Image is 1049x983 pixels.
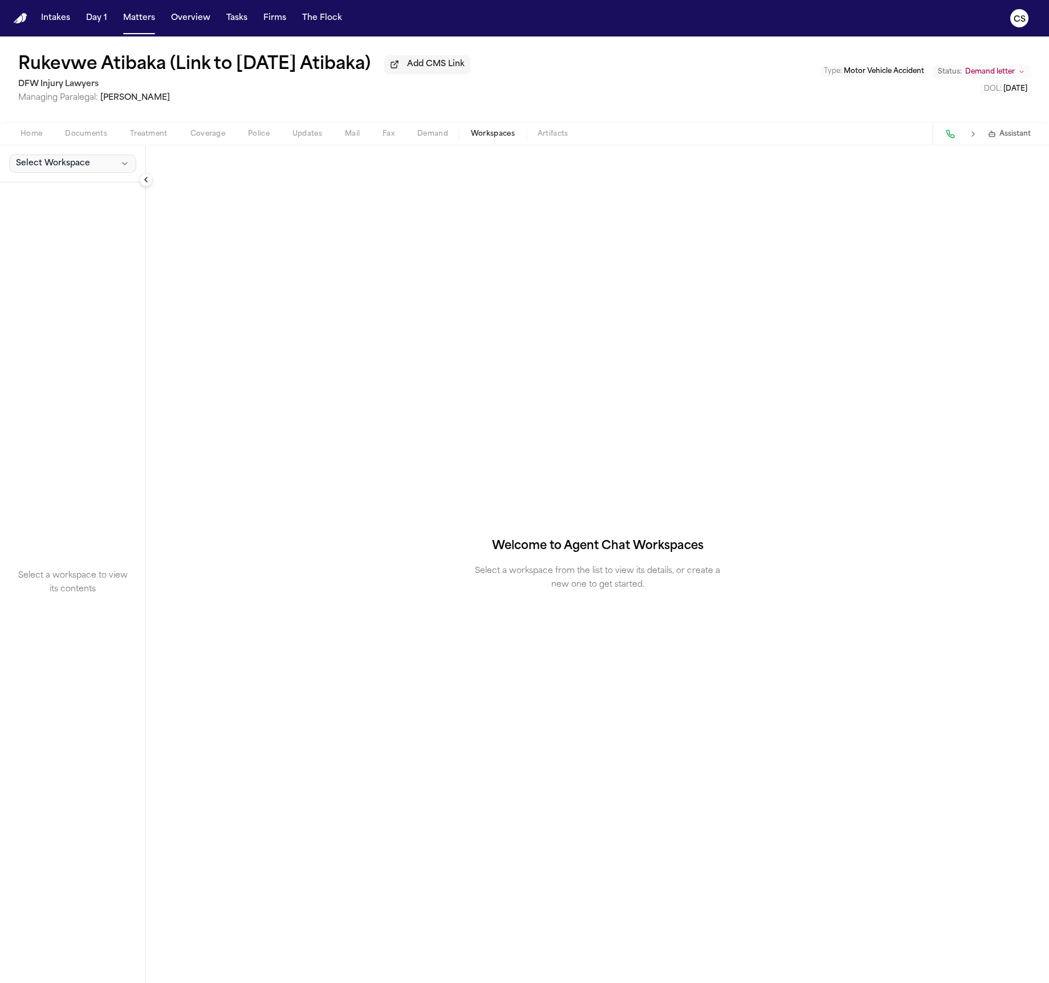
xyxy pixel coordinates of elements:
span: Status: [938,67,962,76]
button: Day 1 [82,8,112,29]
p: Select a workspace from the list to view its details, or create a new one to get started. [470,564,725,592]
button: Assistant [988,129,1031,139]
span: Police [248,129,270,139]
button: Edit Type: Motor Vehicle Accident [820,66,928,77]
span: Workspaces [471,129,515,139]
span: Fax [383,129,395,139]
h1: Rukevwe Atibaka (Link to [DATE] Atibaka) [18,55,371,75]
span: Demand letter [965,67,1015,76]
button: Edit DOL: 2025-06-08 [981,83,1031,95]
span: Coverage [190,129,225,139]
button: The Flock [298,8,347,29]
button: Select Workspace [9,155,136,173]
p: Select a workspace to view its contents [14,569,132,596]
span: [DATE] [1003,86,1027,92]
span: Add CMS Link [407,59,465,70]
h2: DFW Injury Lawyers [18,78,470,91]
span: DOL : [984,86,1002,92]
span: Managing Paralegal: [18,94,98,102]
span: Motor Vehicle Accident [844,68,924,75]
span: Assistant [999,129,1031,139]
button: Add CMS Link [384,55,470,74]
h2: Welcome to Agent Chat Workspaces [492,537,704,555]
button: Make a Call [942,126,958,142]
span: Artifacts [538,129,568,139]
span: [PERSON_NAME] [100,94,170,102]
span: Mail [345,129,360,139]
span: Type : [824,68,842,75]
img: Finch Logo [14,13,27,24]
button: Change status from Demand letter [932,65,1031,79]
button: Firms [259,8,291,29]
a: Home [14,13,27,24]
button: Edit matter name [18,55,371,75]
button: Intakes [36,8,75,29]
button: Matters [119,8,160,29]
span: Demand [417,129,448,139]
span: Updates [292,129,322,139]
span: Treatment [130,129,168,139]
span: Home [21,129,42,139]
button: Tasks [222,8,252,29]
button: Overview [166,8,215,29]
button: Collapse sidebar [139,173,153,186]
span: Documents [65,129,107,139]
